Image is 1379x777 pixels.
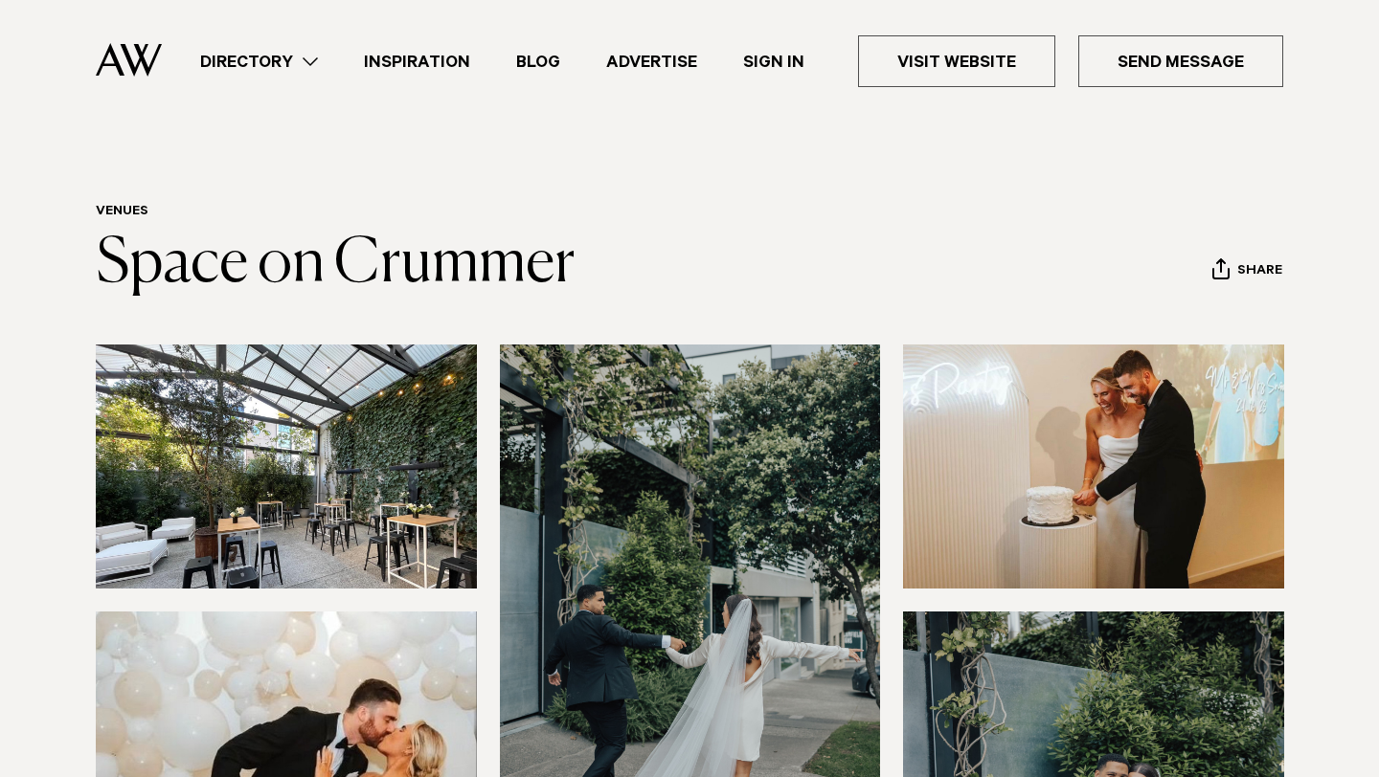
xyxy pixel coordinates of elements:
[177,49,341,75] a: Directory
[96,344,477,588] img: Blank canvas event space Auckland
[96,205,148,220] a: Venues
[583,49,720,75] a: Advertise
[1078,35,1283,87] a: Send Message
[1211,257,1283,286] button: Share
[341,49,493,75] a: Inspiration
[1237,263,1282,281] span: Share
[493,49,583,75] a: Blog
[96,43,162,77] img: Auckland Weddings Logo
[96,233,575,295] a: Space on Crummer
[720,49,827,75] a: Sign In
[903,344,1284,588] img: Cake cutting at Space on Crummer
[858,35,1055,87] a: Visit Website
